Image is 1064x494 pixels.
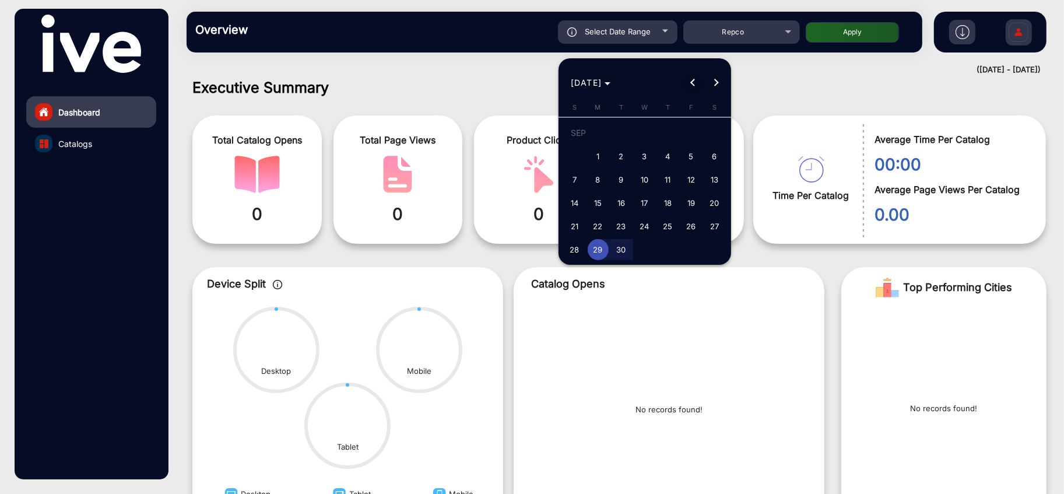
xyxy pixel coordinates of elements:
span: 7 [564,169,585,190]
button: September 11, 2025 [656,168,680,191]
span: 12 [681,169,702,190]
button: September 12, 2025 [680,168,703,191]
span: 4 [658,146,679,167]
span: 20 [704,192,725,213]
span: 6 [704,146,725,167]
button: September 13, 2025 [703,168,726,191]
button: Next month [704,71,728,94]
span: 1 [588,146,609,167]
button: September 1, 2025 [587,145,610,168]
span: M [595,103,601,111]
td: SEP [563,121,726,145]
button: September 16, 2025 [610,191,633,215]
span: W [641,103,648,111]
button: September 9, 2025 [610,168,633,191]
span: 25 [658,216,679,237]
span: T [666,103,670,111]
span: 19 [681,192,702,213]
button: Previous month [681,71,704,94]
button: September 26, 2025 [680,215,703,238]
button: September 27, 2025 [703,215,726,238]
button: September 17, 2025 [633,191,656,215]
span: 21 [564,216,585,237]
button: September 24, 2025 [633,215,656,238]
button: September 15, 2025 [587,191,610,215]
button: September 25, 2025 [656,215,680,238]
button: September 23, 2025 [610,215,633,238]
span: 3 [634,146,655,167]
span: 14 [564,192,585,213]
button: September 18, 2025 [656,191,680,215]
button: September 19, 2025 [680,191,703,215]
button: September 5, 2025 [680,145,703,168]
span: 15 [588,192,609,213]
span: 11 [658,169,679,190]
span: [DATE] [571,78,602,87]
button: September 8, 2025 [587,168,610,191]
span: 16 [611,192,632,213]
span: 26 [681,216,702,237]
span: 23 [611,216,632,237]
button: September 10, 2025 [633,168,656,191]
span: 5 [681,146,702,167]
span: S [712,103,717,111]
span: 13 [704,169,725,190]
span: T [619,103,623,111]
button: September 3, 2025 [633,145,656,168]
button: September 30, 2025 [610,238,633,261]
span: F [689,103,693,111]
button: September 14, 2025 [563,191,587,215]
span: 9 [611,169,632,190]
span: 27 [704,216,725,237]
span: 18 [658,192,679,213]
span: 30 [611,239,632,260]
span: 17 [634,192,655,213]
span: 24 [634,216,655,237]
button: September 22, 2025 [587,215,610,238]
span: 10 [634,169,655,190]
button: September 28, 2025 [563,238,587,261]
button: September 2, 2025 [610,145,633,168]
button: September 20, 2025 [703,191,726,215]
button: September 29, 2025 [587,238,610,261]
button: Choose month and year [566,72,616,93]
span: 8 [588,169,609,190]
span: 29 [588,239,609,260]
span: 28 [564,239,585,260]
button: September 6, 2025 [703,145,726,168]
span: 2 [611,146,632,167]
span: S [573,103,577,111]
button: September 7, 2025 [563,168,587,191]
span: 22 [588,216,609,237]
button: September 4, 2025 [656,145,680,168]
button: September 21, 2025 [563,215,587,238]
